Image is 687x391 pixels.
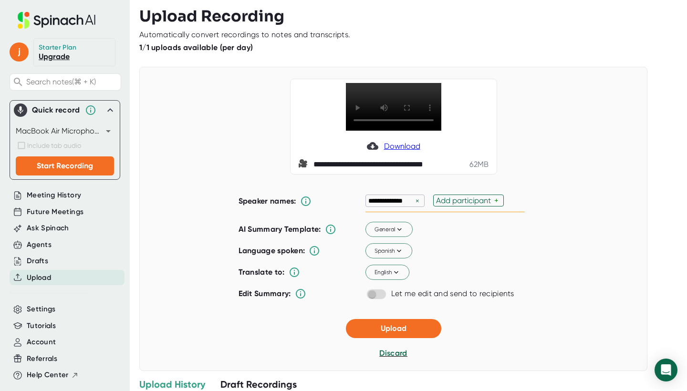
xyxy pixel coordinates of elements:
[27,320,56,331] button: Tutorials
[27,239,52,250] button: Agents
[494,196,501,205] div: +
[27,272,51,283] button: Upload
[16,156,114,175] button: Start Recording
[10,42,29,62] span: j
[27,223,69,234] button: Ask Spinach
[365,222,413,237] button: General
[469,160,489,169] div: 62 MB
[391,289,514,298] div: Let me edit and send to recipients
[436,196,494,205] div: Add participant
[27,370,69,381] span: Help Center
[27,337,56,348] button: Account
[367,140,420,152] a: Download
[220,378,297,391] div: Draft Recordings
[239,196,296,206] b: Speaker names:
[14,101,116,120] div: Quick record
[27,304,56,315] button: Settings
[239,225,321,234] b: AI Summary Template:
[32,105,80,115] div: Quick record
[365,244,412,259] button: Spanish
[16,140,114,151] div: Safari does not support tab audio recording. Please use Chrome or Edge for this feature.
[27,370,79,381] button: Help Center
[139,378,205,391] div: Upload History
[26,77,96,86] span: Search notes (⌘ + K)
[139,30,350,40] div: Automatically convert recordings to notes and transcripts.
[384,142,420,151] span: Download
[298,159,310,170] span: video
[27,256,48,267] button: Drafts
[39,43,77,52] div: Starter Plan
[239,268,285,277] b: Translate to:
[27,206,83,217] button: Future Meetings
[27,353,57,364] button: Referrals
[139,7,677,25] h3: Upload Recording
[139,43,253,52] b: 1/1 uploads available (per day)
[27,142,81,149] span: Include tab audio
[239,246,305,255] b: Language spoken:
[381,324,406,333] span: Upload
[413,196,422,206] div: ×
[37,161,93,170] span: Start Recording
[16,123,114,139] div: MacBook Air Microphone
[346,319,441,338] button: Upload
[379,348,407,359] button: Discard
[374,247,403,255] span: Spanish
[374,268,400,277] span: English
[379,349,407,358] span: Discard
[27,190,81,201] button: Meeting History
[365,265,409,280] button: English
[655,359,677,381] div: Open Intercom Messenger
[39,52,70,61] a: Upgrade
[239,289,291,298] b: Edit Summary:
[374,225,404,234] span: General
